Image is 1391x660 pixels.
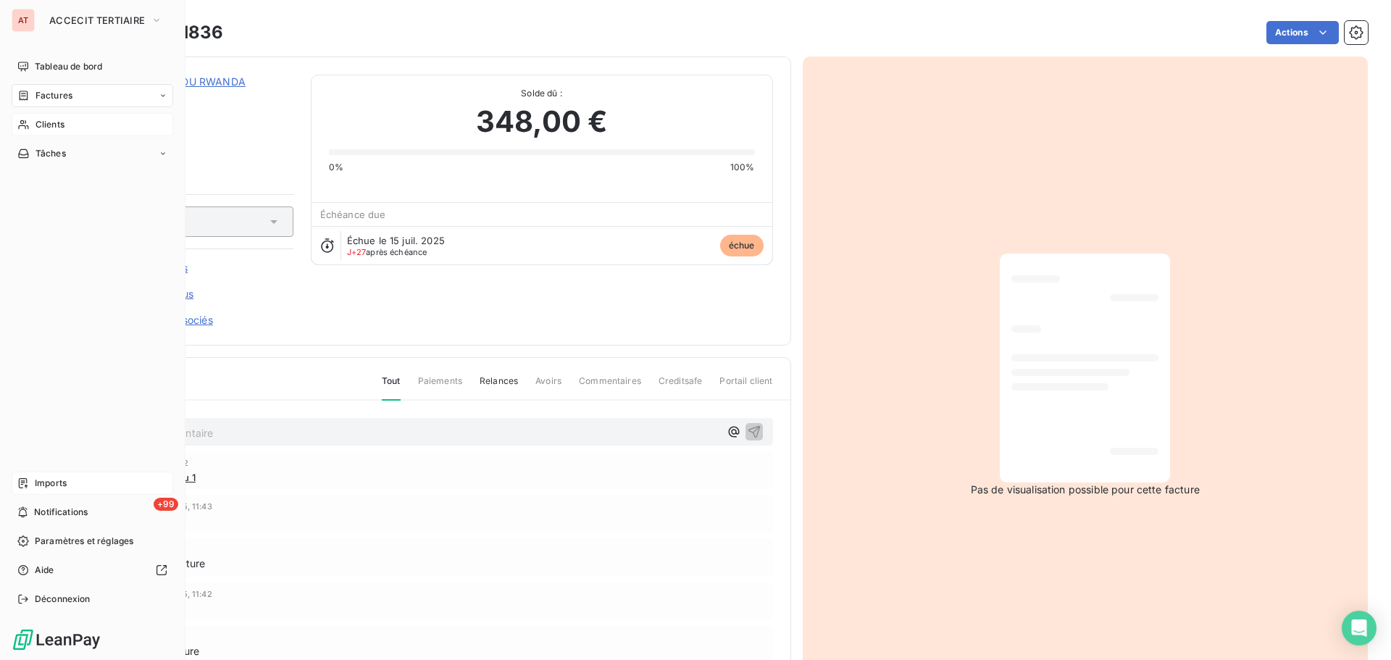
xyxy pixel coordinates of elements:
div: Open Intercom Messenger [1342,611,1377,646]
span: Échéance due [320,209,386,220]
span: Imports [35,477,67,490]
div: AT [12,9,35,32]
span: Échue le 15 juil. 2025 [347,235,445,246]
span: Factures [35,89,72,102]
span: Tout [382,375,401,401]
span: Relances [480,375,518,399]
a: Clients [12,113,173,136]
a: Factures [12,84,173,107]
span: 348,00 € [476,100,607,143]
a: Paramètres et réglages [12,530,173,553]
span: 411901810 [114,92,293,104]
a: Tâches [12,142,173,165]
span: Tâches [35,147,66,160]
span: Commentaires [579,375,641,399]
span: Pas de visualisation possible pour cette facture [971,483,1200,497]
a: Imports [12,472,173,495]
span: Paramètres et réglages [35,535,133,548]
span: Déconnexion [35,593,91,606]
span: Paiements [418,375,462,399]
span: Avoirs [535,375,561,399]
span: après échéance [347,248,427,256]
span: échue [720,235,764,256]
span: 100% [730,161,755,174]
span: Notifications [34,506,88,519]
span: Creditsafe [659,375,703,399]
span: Tableau de bord [35,60,102,73]
span: Aide [35,564,54,577]
span: Clients [35,118,64,131]
span: +99 [154,498,178,511]
button: Actions [1266,21,1339,44]
img: Logo LeanPay [12,628,101,651]
span: ACCECIT TERTIAIRE [49,14,145,26]
a: Tableau de bord [12,55,173,78]
span: Portail client [719,375,772,399]
span: Solde dû : [329,87,755,100]
span: J+27 [347,247,367,257]
span: 0% [329,161,343,174]
a: Aide [12,559,173,582]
